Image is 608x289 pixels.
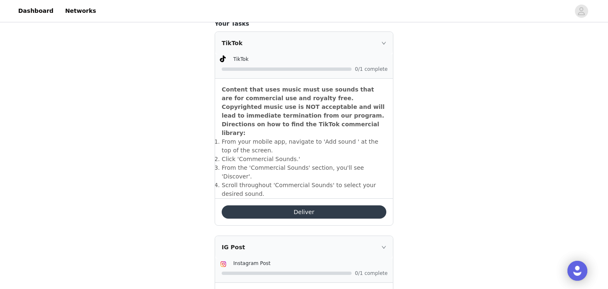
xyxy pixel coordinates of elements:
[222,137,386,155] li: ​From your mobile app, navigate to 'Add sound ' at the top of the screen.
[381,245,386,250] i: icon: right
[215,19,393,28] h4: Your Tasks
[355,67,388,72] span: 0/1 complete
[60,2,101,20] a: Networks
[222,164,386,181] li: ​From the 'Commercial Sounds' section, you'll see 'Discover'.
[13,2,58,20] a: Dashboard
[577,5,585,18] div: avatar
[215,32,393,54] div: icon: rightTikTok
[222,155,386,164] li: ​Click 'Commercial Sounds.'
[222,205,386,219] button: Deliver
[220,261,227,267] img: Instagram Icon
[233,260,270,266] span: Instagram Post
[381,41,386,46] i: icon: right
[215,236,393,258] div: icon: rightIG Post
[222,181,386,198] li: ​Scroll throughout 'Commercial Sounds' to select your desired sound.
[222,86,385,136] strong: Content that uses music must use sounds that are for commercial use and royalty free. Copyrighted...
[355,271,388,276] span: 0/1 complete
[233,56,249,62] span: TikTok
[567,261,587,281] div: Open Intercom Messenger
